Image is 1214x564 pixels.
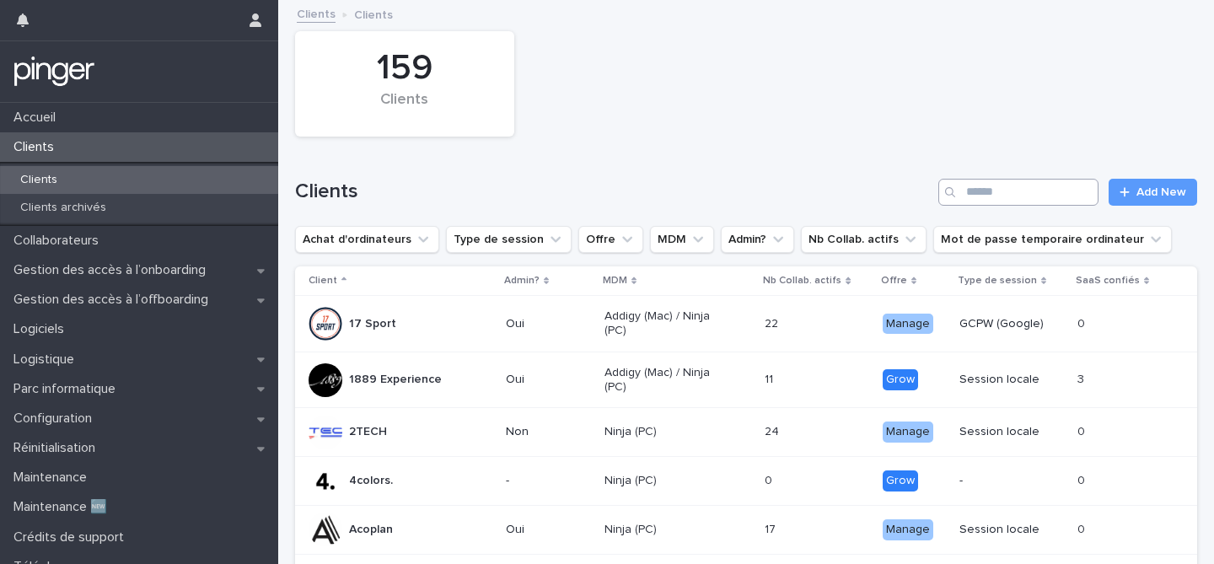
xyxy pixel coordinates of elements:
[604,523,725,537] p: Ninja (PC)
[1077,369,1088,387] p: 3
[7,352,88,368] p: Logistique
[765,422,782,439] p: 24
[295,505,1197,554] tr: AcoplanOuiNinja (PC)1717 ManageSession locale00
[765,519,779,537] p: 17
[959,474,1064,488] p: -
[578,226,643,253] button: Offre
[883,422,933,443] div: Manage
[7,233,112,249] p: Collaborateurs
[883,369,918,390] div: Grow
[650,226,714,253] button: MDM
[506,425,591,439] p: Non
[604,425,725,439] p: Ninja (PC)
[1136,186,1186,198] span: Add New
[324,47,486,89] div: 159
[297,3,336,23] a: Clients
[604,474,725,488] p: Ninja (PC)
[1077,422,1088,439] p: 0
[7,110,69,126] p: Accueil
[309,271,337,290] p: Client
[7,201,120,215] p: Clients archivés
[801,226,927,253] button: Nb Collab. actifs
[7,470,100,486] p: Maintenance
[765,470,776,488] p: 0
[881,271,907,290] p: Offre
[349,474,393,488] p: 4colors.
[295,457,1197,506] tr: 4colors.-Ninja (PC)00 Grow-00
[1076,271,1140,290] p: SaaS confiés
[7,381,129,397] p: Parc informatique
[7,262,219,278] p: Gestion des accès à l’onboarding
[765,369,776,387] p: 11
[1077,314,1088,331] p: 0
[7,292,222,308] p: Gestion des accès à l’offboarding
[295,226,439,253] button: Achat d'ordinateurs
[7,321,78,337] p: Logiciels
[7,499,121,515] p: Maintenance 🆕
[349,373,442,387] p: 1889 Experience
[7,529,137,545] p: Crédits de support
[324,91,486,126] div: Clients
[504,271,540,290] p: Admin?
[603,271,627,290] p: MDM
[958,271,1037,290] p: Type de session
[721,226,794,253] button: Admin?
[506,317,591,331] p: Oui
[354,4,393,23] p: Clients
[295,408,1197,457] tr: 2TECHNonNinja (PC)2424 ManageSession locale00
[295,180,932,204] h1: Clients
[959,523,1064,537] p: Session locale
[349,317,396,331] p: 17 Sport
[765,314,782,331] p: 22
[883,470,918,491] div: Grow
[883,314,933,335] div: Manage
[604,366,725,395] p: Addigy (Mac) / Ninja (PC)
[446,226,572,253] button: Type de session
[959,317,1064,331] p: GCPW (Google)
[7,411,105,427] p: Configuration
[938,179,1099,206] input: Search
[883,519,933,540] div: Manage
[295,296,1197,352] tr: 17 SportOuiAddigy (Mac) / Ninja (PC)2222 ManageGCPW (Google)00
[763,271,841,290] p: Nb Collab. actifs
[933,226,1172,253] button: Mot de passe temporaire ordinateur
[1109,179,1197,206] a: Add New
[959,373,1064,387] p: Session locale
[959,425,1064,439] p: Session locale
[1077,470,1088,488] p: 0
[506,474,591,488] p: -
[7,173,71,187] p: Clients
[1077,519,1088,537] p: 0
[295,352,1197,408] tr: 1889 ExperienceOuiAddigy (Mac) / Ninja (PC)1111 GrowSession locale33
[604,309,725,338] p: Addigy (Mac) / Ninja (PC)
[7,139,67,155] p: Clients
[13,55,95,89] img: mTgBEunGTSyRkCgitkcU
[506,373,591,387] p: Oui
[349,523,393,537] p: Acoplan
[7,440,109,456] p: Réinitialisation
[506,523,591,537] p: Oui
[349,425,387,439] p: 2TECH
